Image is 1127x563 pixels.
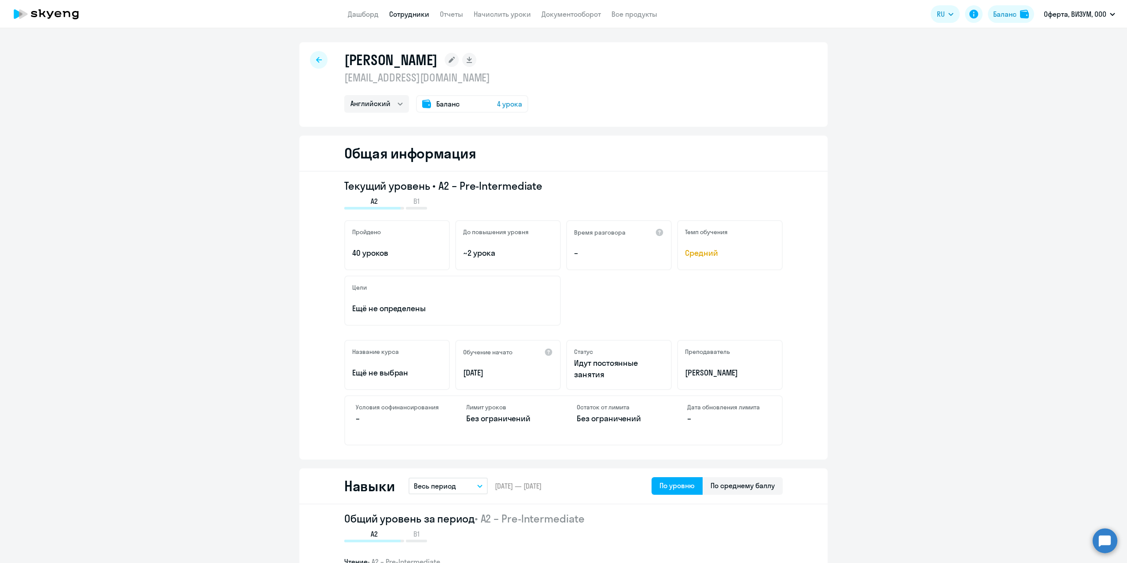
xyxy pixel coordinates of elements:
a: Сотрудники [389,10,429,18]
span: [DATE] — [DATE] [495,481,541,491]
p: – [574,247,664,259]
h5: Время разговора [574,228,626,236]
p: Без ограничений [466,413,550,424]
h2: Общая информация [344,144,476,162]
h5: Цели [352,283,367,291]
h2: Навыки [344,477,394,495]
h5: Преподаватель [685,348,730,356]
h5: Темп обучения [685,228,728,236]
h5: До повышения уровня [463,228,529,236]
span: B1 [413,529,420,539]
p: – [687,413,771,424]
button: RU [931,5,960,23]
h2: Общий уровень за период [344,511,783,526]
h4: Условия софинансирования [356,403,440,411]
span: RU [937,9,945,19]
a: Отчеты [440,10,463,18]
p: Весь период [414,481,456,491]
h4: Остаток от лимита [577,403,661,411]
span: A2 [371,529,378,539]
div: По уровню [659,480,695,491]
button: Оферта, ВИЗУМ, ООО [1039,4,1120,25]
span: Средний [685,247,775,259]
a: Документооборот [541,10,601,18]
button: Балансbalance [988,5,1034,23]
p: [DATE] [463,367,553,379]
h3: Текущий уровень • A2 – Pre-Intermediate [344,179,783,193]
h5: Пройдено [352,228,381,236]
span: B1 [413,196,420,206]
a: Все продукты [611,10,657,18]
h4: Дата обновления лимита [687,403,771,411]
p: [EMAIL_ADDRESS][DOMAIN_NAME] [344,70,528,85]
span: Баланс [436,99,460,109]
a: Дашборд [348,10,379,18]
button: Весь период [409,478,488,494]
div: Баланс [993,9,1017,19]
span: A2 [371,196,378,206]
h5: Название курса [352,348,399,356]
span: • A2 – Pre-Intermediate [475,512,585,525]
p: 40 уроков [352,247,442,259]
p: Оферта, ВИЗУМ, ООО [1044,9,1106,19]
h4: Лимит уроков [466,403,550,411]
p: [PERSON_NAME] [685,367,775,379]
p: Ещё не выбран [352,367,442,379]
p: – [356,413,440,424]
div: По среднему баллу [711,480,775,491]
a: Начислить уроки [474,10,531,18]
p: Идут постоянные занятия [574,357,664,380]
p: Ещё не определены [352,303,553,314]
h5: Обучение начато [463,348,512,356]
img: balance [1020,10,1029,18]
span: 4 урока [497,99,522,109]
h1: [PERSON_NAME] [344,51,438,69]
p: ~2 урока [463,247,553,259]
p: Без ограничений [577,413,661,424]
h5: Статус [574,348,593,356]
